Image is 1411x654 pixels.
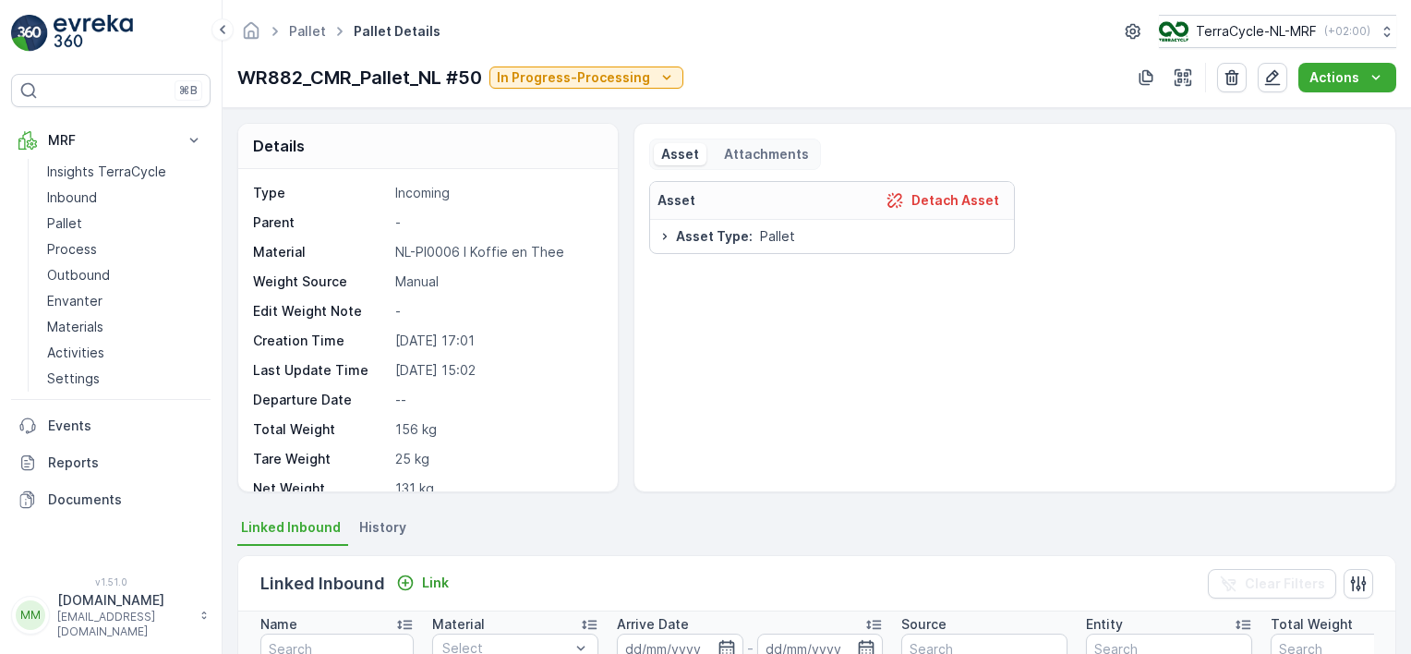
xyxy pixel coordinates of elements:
p: Reports [48,454,203,472]
p: Material [253,243,388,261]
p: Type [253,184,388,202]
img: logo_light-DOdMpM7g.png [54,15,133,52]
p: Total Weight [253,420,388,439]
a: Documents [11,481,211,518]
button: Link [389,572,456,594]
div: MM [16,600,45,630]
img: logo [11,15,48,52]
p: [DATE] 17:01 [395,332,598,350]
p: Envanter [47,292,103,310]
p: Parent [253,213,388,232]
p: 156 kg [395,420,598,439]
a: Outbound [40,262,211,288]
p: Detach Asset [911,191,999,210]
p: Source [901,615,947,634]
p: Actions [1309,68,1359,87]
p: ⌘B [179,83,198,98]
p: TerraCycle-NL-MRF [1196,22,1317,41]
p: -- [395,391,598,409]
p: 131 kg [395,479,598,498]
p: Activities [47,344,104,362]
p: Details [253,135,305,157]
button: In Progress-Processing [489,67,683,89]
p: Last Update Time [253,361,388,380]
p: MRF [48,131,174,150]
p: Inbound [47,188,97,207]
span: History [359,518,406,537]
button: Detach Asset [878,189,1007,212]
p: Net Weight [253,479,388,498]
button: TerraCycle-NL-MRF(+02:00) [1159,15,1396,48]
a: Process [40,236,211,262]
span: Pallet [760,227,795,246]
p: Creation Time [253,332,388,350]
a: Pallet [289,23,326,39]
span: Asset Type : [676,227,753,246]
p: ( +02:00 ) [1324,24,1370,39]
p: [DATE] 15:02 [395,361,598,380]
a: Events [11,407,211,444]
p: Arrive Date [617,615,689,634]
button: MRF [11,122,211,159]
p: Linked Inbound [260,571,385,597]
p: Insights TerraCycle [47,163,166,181]
span: Pallet Details [350,22,444,41]
a: Activities [40,340,211,366]
span: Linked Inbound [241,518,341,537]
p: NL-PI0006 I Koffie en Thee [395,243,598,261]
span: v 1.51.0 [11,576,211,587]
p: Clear Filters [1245,575,1325,593]
a: Materials [40,314,211,340]
p: Attachments [721,145,809,163]
button: MM[DOMAIN_NAME][EMAIL_ADDRESS][DOMAIN_NAME] [11,591,211,639]
p: Link [422,574,449,592]
p: Pallet [47,214,82,233]
a: Inbound [40,185,211,211]
a: Insights TerraCycle [40,159,211,185]
p: [EMAIL_ADDRESS][DOMAIN_NAME] [57,610,190,639]
a: Settings [40,366,211,392]
p: Materials [47,318,103,336]
p: Incoming [395,184,598,202]
a: Homepage [241,28,261,43]
a: Envanter [40,288,211,314]
p: Settings [47,369,100,388]
p: Weight Source [253,272,388,291]
p: Departure Date [253,391,388,409]
p: WR882_CMR_Pallet_NL #50 [237,64,482,91]
p: 25 kg [395,450,598,468]
p: In Progress-Processing [497,68,650,87]
p: Outbound [47,266,110,285]
p: Asset [657,191,695,210]
p: Events [48,417,203,435]
p: Edit Weight Note [253,302,388,321]
img: TC_v739CUj.png [1159,21,1188,42]
p: Material [432,615,485,634]
p: Entity [1086,615,1123,634]
p: Total Weight [1271,615,1353,634]
p: - [395,213,598,232]
p: [DOMAIN_NAME] [57,591,190,610]
p: Asset [661,145,699,163]
p: - [395,302,598,321]
button: Clear Filters [1208,569,1336,599]
p: Tare Weight [253,450,388,468]
p: Name [260,615,297,634]
a: Reports [11,444,211,481]
p: Process [47,240,97,259]
button: Actions [1298,63,1396,92]
a: Pallet [40,211,211,236]
p: Documents [48,490,203,509]
p: Manual [395,272,598,291]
